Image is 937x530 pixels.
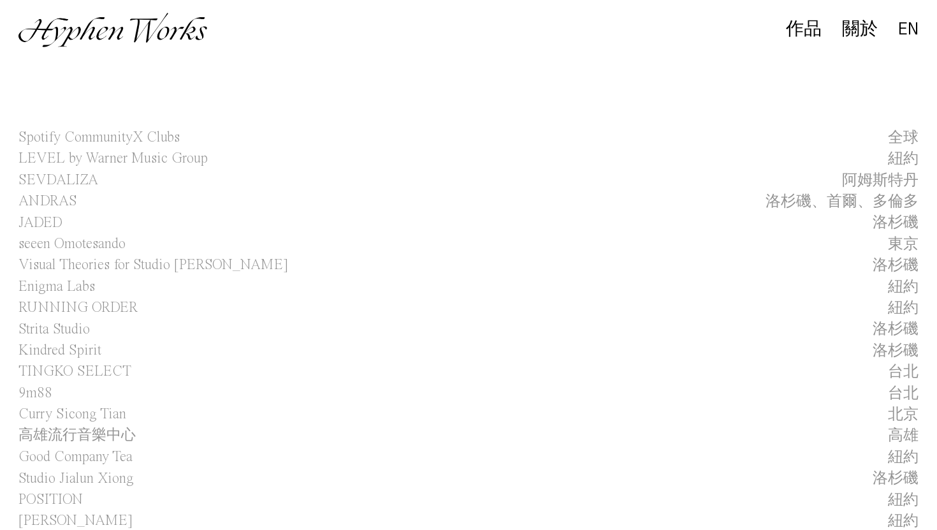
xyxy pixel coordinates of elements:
[18,446,133,467] span: Good Company Tea
[18,404,126,425] span: Curry Sicong Tian
[18,383,52,404] span: 9m88
[873,212,919,233] div: 洛杉磯
[873,255,919,276] div: 洛杉磯
[786,20,822,38] div: 作品
[842,170,919,191] div: 阿姆斯特丹
[888,404,919,425] div: 北京
[888,298,919,318] div: 紐約
[786,23,822,38] a: 作品
[18,468,134,489] span: Studio Jialun Xiong
[18,319,90,340] span: Strita Studio
[18,127,180,148] span: Spotify CommunityX Clubs
[873,319,919,339] div: 洛杉磯
[888,447,919,467] div: 紐約
[888,128,919,148] div: 全球
[18,425,136,446] h1: 高雄流行音樂中心
[18,254,288,276] span: Visual Theories for Studio [PERSON_NAME]
[18,276,95,297] span: Enigma Labs
[888,425,919,446] div: 高雄
[766,191,919,212] div: 洛杉磯、首爾、多倫多
[18,212,62,233] span: JADED
[873,468,919,489] div: 洛杉磯
[888,234,919,254] div: 東京
[18,340,101,361] span: Kindred Spirit
[842,23,878,38] a: 關於
[18,13,207,47] img: Hyphen Works
[18,148,208,169] span: LEVEL by Warner Music Group
[18,233,126,254] span: seeen Omotesando
[898,22,919,36] a: EN
[888,490,919,510] div: 紐約
[888,149,919,169] div: 紐約
[842,20,878,38] div: 關於
[18,191,77,212] span: ANDRAS
[888,277,919,297] div: 紐約
[18,489,83,510] span: POSITION
[18,170,98,191] span: SEVDALIZA
[18,297,138,318] span: RUNNING ORDER
[888,362,919,382] div: 台北
[18,361,131,382] span: TINGKO SELECT
[888,383,919,404] div: 台北
[873,341,919,361] div: 洛杉磯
